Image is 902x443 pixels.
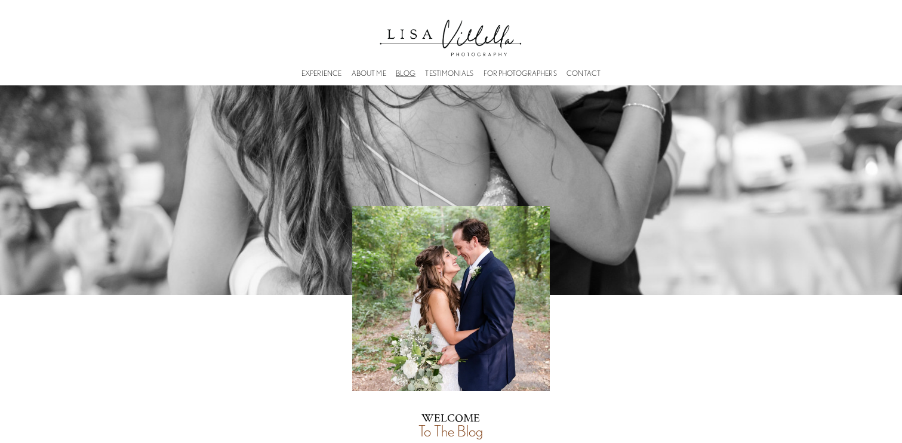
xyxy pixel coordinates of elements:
a: TESTIMONIALS [425,68,473,77]
a: ABOUT ME [352,68,386,77]
a: FOR PHOTOGRAPHERS [484,68,557,77]
a: EXPERIENCE [301,68,341,77]
a: CONTACT [567,68,601,77]
img: Lisa Villella Photography [373,7,528,62]
a: BLOG [396,68,415,77]
p: WELCOME [352,408,550,429]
